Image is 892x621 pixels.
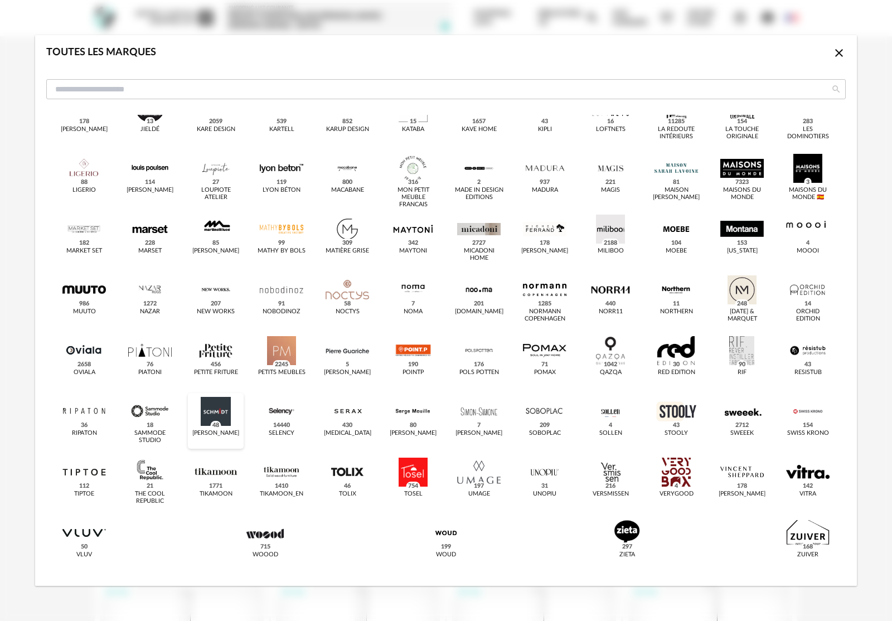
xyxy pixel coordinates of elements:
div: Kataba [402,126,424,133]
span: 221 [604,178,618,187]
div: Northern [660,308,693,316]
span: 11285 [666,117,687,126]
div: Verygood [660,491,694,498]
div: PointP [403,369,424,376]
span: 430 [341,421,355,430]
div: Maisons du Monde [718,187,767,201]
span: 58 [342,299,353,308]
div: Karup Design [326,126,369,133]
span: 754 [406,482,420,491]
span: 27 [211,178,221,187]
div: Toutes les marques [46,46,156,59]
span: 168 [801,542,815,551]
div: [US_STATE] [727,248,758,255]
span: 4 [804,239,812,248]
span: 2059 [207,117,225,126]
span: 90 [737,360,748,369]
div: Zuiver [797,551,818,559]
div: La Touche Originale [718,126,767,140]
div: Zieta [619,551,635,559]
span: 112 [77,482,91,491]
div: [PERSON_NAME] [192,430,239,437]
div: Stooly [665,430,688,437]
div: Vitra [799,491,816,498]
div: Selency [269,430,294,437]
div: Tikamoon [200,491,232,498]
div: Petite Friture [194,369,238,376]
span: 13 [145,117,156,126]
span: 50 [79,542,90,551]
span: 283 [801,117,815,126]
span: 76 [145,360,156,369]
div: RED Edition [658,369,695,376]
div: Normann Copenhagen [521,308,569,323]
span: 539 [275,117,289,126]
div: [PERSON_NAME] [127,187,173,194]
span: 46 [342,482,353,491]
span: 1410 [273,482,290,491]
span: 7 [410,299,417,308]
span: 176 [472,360,486,369]
div: TIPTOE [74,491,94,498]
div: Oviala [74,369,95,376]
span: 182 [77,239,91,248]
span: 5 [344,360,351,369]
span: 2188 [602,239,619,248]
span: 4 [673,482,680,491]
div: Tikamoon_EN [260,491,303,498]
div: Mathy By Bols [258,248,306,255]
div: Kave Home [462,126,497,133]
div: Tolix [339,491,356,498]
div: Nobodinoz [263,308,300,316]
span: 43 [803,360,813,369]
span: 199 [439,542,453,551]
div: Muuto [73,308,96,316]
div: Swiss Krono [787,430,829,437]
div: Matière Grise [326,248,369,255]
span: 1285 [536,299,554,308]
div: [PERSON_NAME] [390,430,437,437]
span: 248 [735,299,749,308]
div: [PERSON_NAME] [61,126,108,133]
div: QAZQA [600,369,622,376]
div: Ligerio [72,187,96,194]
span: 316 [406,178,420,187]
div: Pomax [534,369,556,376]
span: 178 [538,239,552,248]
div: PIATONI [138,369,162,376]
div: LOFTNETS [596,126,626,133]
div: Umage [468,491,490,498]
div: Maytoni [399,248,427,255]
div: [PERSON_NAME] [521,248,568,255]
div: Nazar [140,308,160,316]
span: 11 [671,299,682,308]
span: 201 [472,299,486,308]
div: Soboplac [529,430,561,437]
span: 1272 [142,299,159,308]
span: 2245 [273,360,290,369]
div: dialog [35,35,857,586]
span: 190 [406,360,420,369]
span: 2712 [734,421,751,430]
div: RIF [738,369,746,376]
span: 178 [77,117,91,126]
div: Miliboo [598,248,624,255]
div: Versmissen [593,491,629,498]
div: [DATE] & Marquet [718,308,767,323]
div: WOOOD [253,551,278,559]
div: [PERSON_NAME] [324,369,371,376]
span: 153 [735,239,749,248]
span: 197 [472,482,486,491]
span: 80 [408,421,419,430]
span: 986 [77,299,91,308]
div: Les Dominotiers [784,126,832,140]
span: 178 [735,482,749,491]
div: Sollen [599,430,622,437]
span: 297 [620,542,634,551]
div: Noma [404,308,423,316]
span: 18 [145,421,156,430]
span: 142 [801,482,815,491]
span: 216 [604,482,618,491]
div: Marset [138,248,162,255]
span: 456 [209,360,223,369]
